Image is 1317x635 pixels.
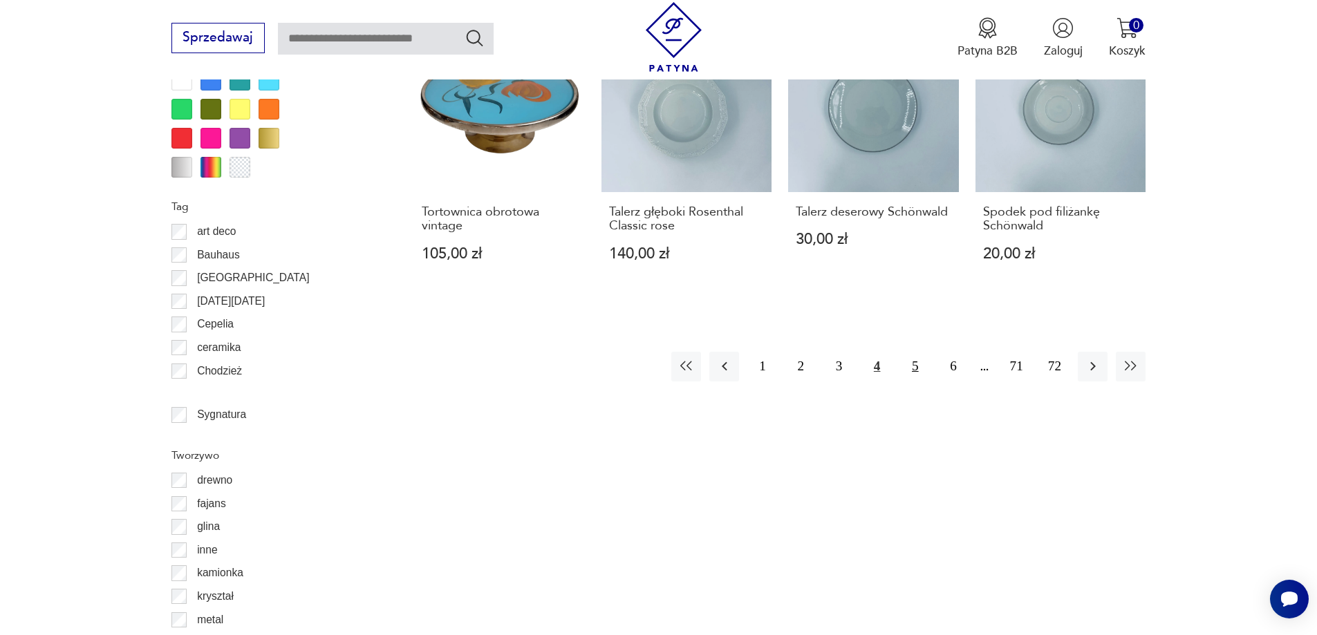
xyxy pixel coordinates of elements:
[796,232,951,247] p: 30,00 zł
[1040,352,1070,381] button: 72
[958,17,1018,59] a: Ikona medaluPatyna B2B
[609,247,765,261] p: 140,00 zł
[796,205,951,219] h3: Talerz deserowy Schönwald
[197,339,241,357] p: ceramika
[197,292,265,310] p: [DATE][DATE]
[1044,43,1083,59] p: Zaloguj
[824,352,854,381] button: 3
[197,611,223,629] p: metal
[171,198,375,216] p: Tag
[422,205,577,234] h3: Tortownica obrotowa vintage
[747,352,777,381] button: 1
[1270,580,1309,618] iframe: Smartsupp widget button
[414,21,585,294] a: Tortownica obrotowa vintageTortownica obrotowa vintage105,00 zł
[197,362,242,380] p: Chodzież
[197,269,309,287] p: [GEOGRAPHIC_DATA]
[1117,17,1138,39] img: Ikona koszyka
[900,352,930,381] button: 5
[1052,17,1074,39] img: Ikonka użytkownika
[958,43,1018,59] p: Patyna B2B
[1109,17,1146,59] button: 0Koszyk
[1044,17,1083,59] button: Zaloguj
[197,564,243,582] p: kamionka
[938,352,968,381] button: 6
[862,352,892,381] button: 4
[977,17,998,39] img: Ikona medalu
[983,205,1139,234] h3: Spodek pod filiżankę Schönwald
[609,205,765,234] h3: Talerz głęboki Rosenthal Classic rose
[975,21,1146,294] a: Spodek pod filiżankę SchönwaldSpodek pod filiżankę Schönwald20,00 zł
[197,518,220,536] p: glina
[1002,352,1031,381] button: 71
[788,21,959,294] a: Talerz deserowy SchönwaldTalerz deserowy Schönwald30,00 zł
[958,17,1018,59] button: Patyna B2B
[1109,43,1146,59] p: Koszyk
[171,23,265,53] button: Sprzedawaj
[197,541,217,559] p: inne
[197,246,240,264] p: Bauhaus
[601,21,772,294] a: Talerz głęboki Rosenthal Classic roseTalerz głęboki Rosenthal Classic rose140,00 zł
[983,247,1139,261] p: 20,00 zł
[197,471,232,489] p: drewno
[197,406,246,424] p: Sygnatura
[197,222,236,240] p: art deco
[1129,18,1143,32] div: 0
[171,446,375,464] p: Tworzywo
[197,315,234,333] p: Cepelia
[197,385,239,403] p: Ćmielów
[197,495,226,513] p: fajans
[465,28,485,48] button: Szukaj
[786,352,816,381] button: 2
[171,33,265,44] a: Sprzedawaj
[639,2,709,72] img: Patyna - sklep z meblami i dekoracjami vintage
[197,587,234,605] p: kryształ
[422,247,577,261] p: 105,00 zł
